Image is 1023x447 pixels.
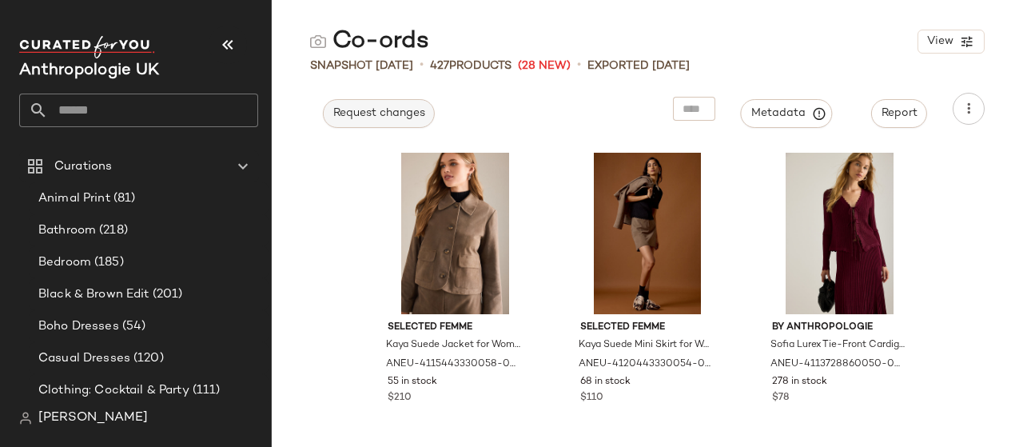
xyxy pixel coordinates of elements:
[587,58,690,74] p: Exported [DATE]
[580,321,715,335] span: Selected Femme
[19,412,32,425] img: svg%3e
[770,357,906,372] span: ANEU-4113728860050-000-259
[38,190,110,208] span: Animal Print
[110,190,136,208] span: (81)
[772,391,789,405] span: $78
[881,107,918,120] span: Report
[38,409,148,428] span: [PERSON_NAME]
[38,317,119,336] span: Boho Dresses
[759,153,920,314] img: 4113728860050_259_e3
[38,381,189,400] span: Clothing: Cocktail & Party
[580,391,603,405] span: $110
[54,158,112,176] span: Curations
[388,391,412,405] span: $210
[430,58,511,74] div: Products
[386,338,521,353] span: Kaya Suede Jacket for Women in Beige, Size Uk 12 by Selected Femme at Anthropologie
[38,285,149,304] span: Black & Brown Edit
[310,26,429,58] div: Co-ords
[38,349,130,368] span: Casual Dresses
[430,60,449,72] span: 427
[388,375,437,389] span: 55 in stock
[375,153,535,314] img: 4115443330058_023_e5
[926,35,953,48] span: View
[420,56,424,75] span: •
[772,321,907,335] span: By Anthropologie
[577,56,581,75] span: •
[580,375,631,389] span: 68 in stock
[38,222,96,240] span: Bathroom
[119,317,146,336] span: (54)
[310,34,326,50] img: svg%3e
[518,58,571,74] span: (28 New)
[38,253,91,272] span: Bedroom
[750,106,823,121] span: Metadata
[918,30,985,54] button: View
[310,58,413,74] span: Snapshot [DATE]
[871,99,927,128] button: Report
[579,357,714,372] span: ANEU-4120443330054-000-031
[19,36,155,58] img: cfy_white_logo.C9jOOHJF.svg
[189,381,221,400] span: (111)
[770,338,906,353] span: Sofia Lurex Tie-Front Cardigan, Polyester/Nylon/Viscose, Size Medium by Anthropologie
[741,99,833,128] button: Metadata
[149,285,183,304] span: (201)
[772,375,827,389] span: 278 in stock
[19,62,159,79] span: Current Company Name
[567,153,728,314] img: 4120443330054_031_e20
[386,357,521,372] span: ANEU-4115443330058-000-023
[91,253,124,272] span: (185)
[332,107,425,120] span: Request changes
[96,222,128,240] span: (218)
[579,338,714,353] span: Kaya Suede Mini Skirt for Women in Green, Size Uk 8 by Selected Femme at Anthropologie
[130,349,164,368] span: (120)
[323,99,435,128] button: Request changes
[388,321,523,335] span: Selected Femme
